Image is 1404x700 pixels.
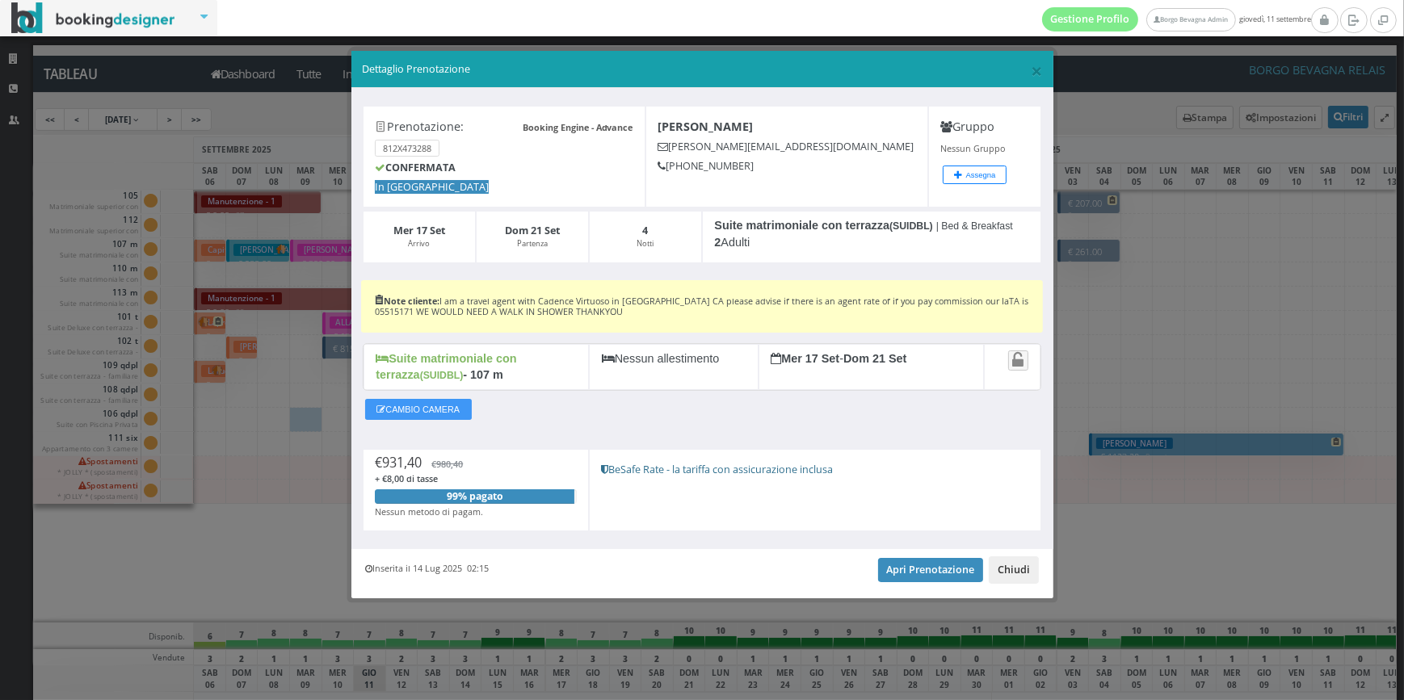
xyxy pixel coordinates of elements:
button: Close [1031,61,1042,81]
h4: Gruppo [940,119,1028,133]
small: Nessun Gruppo [940,142,1005,154]
b: Dom 21 Set [505,224,560,237]
img: BookingDesigner.com [11,2,175,34]
b: 2 [714,236,721,249]
h5: BeSafe Rate - la tariffa con assicurazione inclusa [601,463,1028,476]
span: € [375,454,422,472]
h4: Prenotazione: [375,119,633,133]
h5: Dettaglio Prenotazione [362,62,1042,77]
a: Borgo Bevagna Admin [1146,8,1235,31]
span: In [GEOGRAPHIC_DATA] [375,180,489,194]
b: - 107 m [463,368,503,381]
button: Assegna [943,166,1007,184]
span: 8,00 di tasse [387,472,438,484]
h5: [PERSON_NAME][EMAIL_ADDRESS][DOMAIN_NAME] [658,140,915,153]
b: Booking Engine - Advance [523,121,633,133]
small: 812X473288 [375,140,439,157]
small: Arrivo [408,238,430,249]
b: Dom 21 Set [843,352,906,365]
b: Mer 17 Set [393,224,445,237]
div: 99% pagato [375,489,574,504]
b: CONFERMATA [375,161,456,174]
span: × [1031,57,1042,84]
h5: [PHONE_NUMBER] [658,160,915,172]
span: € [431,458,463,470]
b: Mer 17 Set [771,352,839,365]
button: CAMBIO CAMERA [365,399,472,420]
b: 4 [642,224,648,237]
div: - [759,344,984,391]
small: Partenza [517,238,548,249]
b: Suite matrimoniale con terrazza [376,352,516,382]
span: + € [375,472,438,484]
h6: Inserita il 14 Lug 2025 02:15 [366,564,490,574]
a: Gestione Profilo [1042,7,1139,31]
b: Suite matrimoniale con terrazza [714,219,932,232]
h6: I am a travel agent with Cadence Virtuoso in [GEOGRAPHIC_DATA] CA please advise if there is an ag... [375,296,1029,317]
b: [PERSON_NAME] [658,119,753,134]
small: | Bed & Breakfast [936,220,1013,232]
small: Notti [637,238,654,249]
span: 980,40 [436,458,463,470]
div: Nessun allestimento [589,344,759,391]
small: (SUIDBL) [420,370,464,381]
div: Adulti [702,211,1041,263]
a: Attiva il blocco spostamento [1008,350,1028,371]
b: Note cliente: [375,295,439,307]
small: Nessun metodo di pagam. [375,505,483,518]
a: Apri Prenotazione [878,558,984,582]
small: (SUIDBL) [889,220,933,232]
button: Chiudi [989,556,1039,584]
span: 931,40 [382,454,422,472]
span: giovedì, 11 settembre [1042,7,1311,31]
